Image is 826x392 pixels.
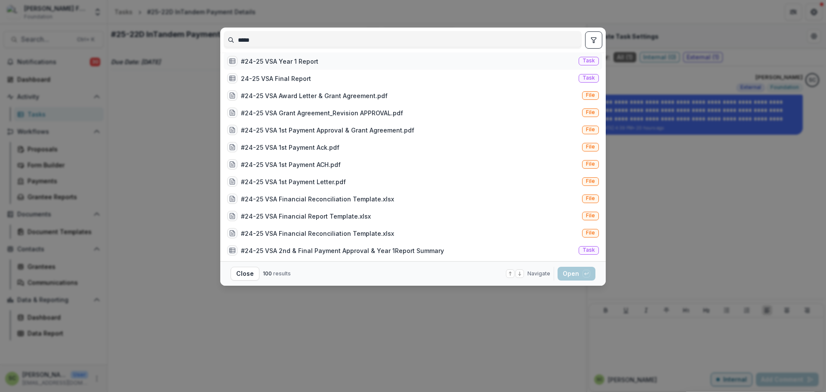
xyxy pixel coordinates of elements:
[263,270,272,277] span: 100
[527,270,550,278] span: Navigate
[241,177,346,186] div: #24-25 VSA 1st Payment Letter.pdf
[241,143,339,152] div: #24-25 VSA 1st Payment Ack.pdf
[586,144,595,150] span: File
[558,267,595,281] button: Open
[586,127,595,133] span: File
[241,108,403,117] div: #24-25 VSA Grant Agreement_Revision APPROVAL.pdf
[586,92,595,98] span: File
[586,195,595,201] span: File
[586,178,595,184] span: File
[241,57,318,66] div: #24-25 VSA Year 1 Report
[586,109,595,115] span: File
[586,230,595,236] span: File
[241,91,388,100] div: #24-25 VSA Award Letter & Grant Agreement.pdf
[241,126,414,135] div: #24-25 VSA 1st Payment Approval & Grant Agreement.pdf
[586,213,595,219] span: File
[241,194,394,204] div: #24-25 VSA Financial Reconciliation Template.xlsx
[241,229,394,238] div: #24-25 VSA Financial Reconciliation Template.xlsx
[273,270,291,277] span: results
[583,75,595,81] span: Task
[583,58,595,64] span: Task
[241,246,444,255] div: #24-25 VSA 2nd & Final Payment Approval & Year 1Report Summary
[241,74,311,83] div: 24-25 VSA Final Report
[586,161,595,167] span: File
[241,160,341,169] div: #24-25 VSA 1st Payment ACH.pdf
[231,267,259,281] button: Close
[585,31,602,49] button: toggle filters
[241,212,371,221] div: #24-25 VSA Financial Report Template.xlsx
[583,247,595,253] span: Task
